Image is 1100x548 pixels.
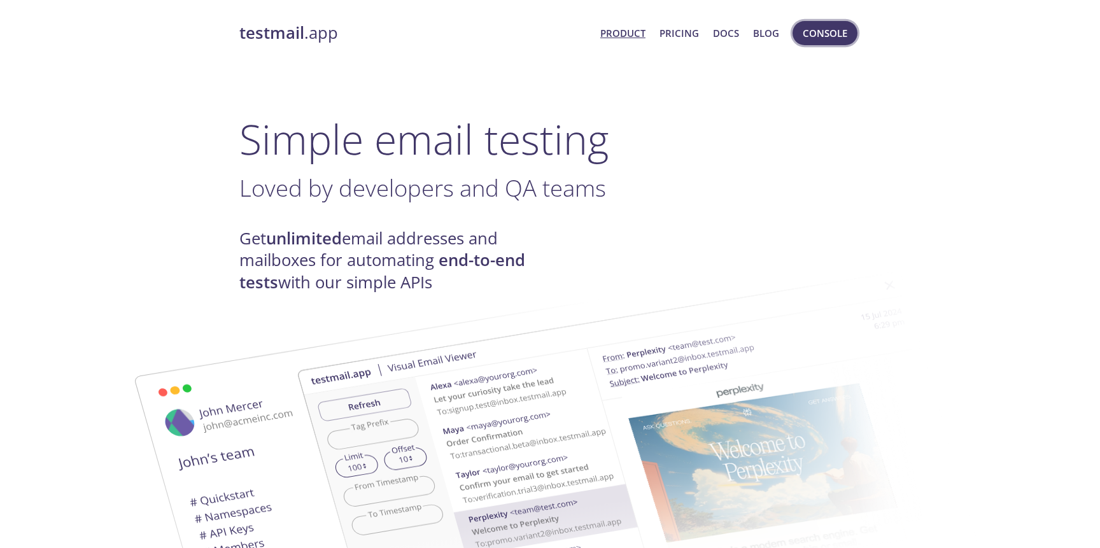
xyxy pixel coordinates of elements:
span: Loved by developers and QA teams [239,172,606,204]
a: Blog [753,25,779,41]
strong: unlimited [266,227,342,249]
button: Console [793,21,857,45]
a: Pricing [659,25,699,41]
h1: Simple email testing [239,115,861,164]
a: testmail.app [239,22,590,44]
strong: end-to-end tests [239,249,525,293]
strong: testmail [239,22,304,44]
h4: Get email addresses and mailboxes for automating with our simple APIs [239,228,550,293]
a: Docs [713,25,739,41]
span: Console [803,25,847,41]
a: Product [600,25,645,41]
